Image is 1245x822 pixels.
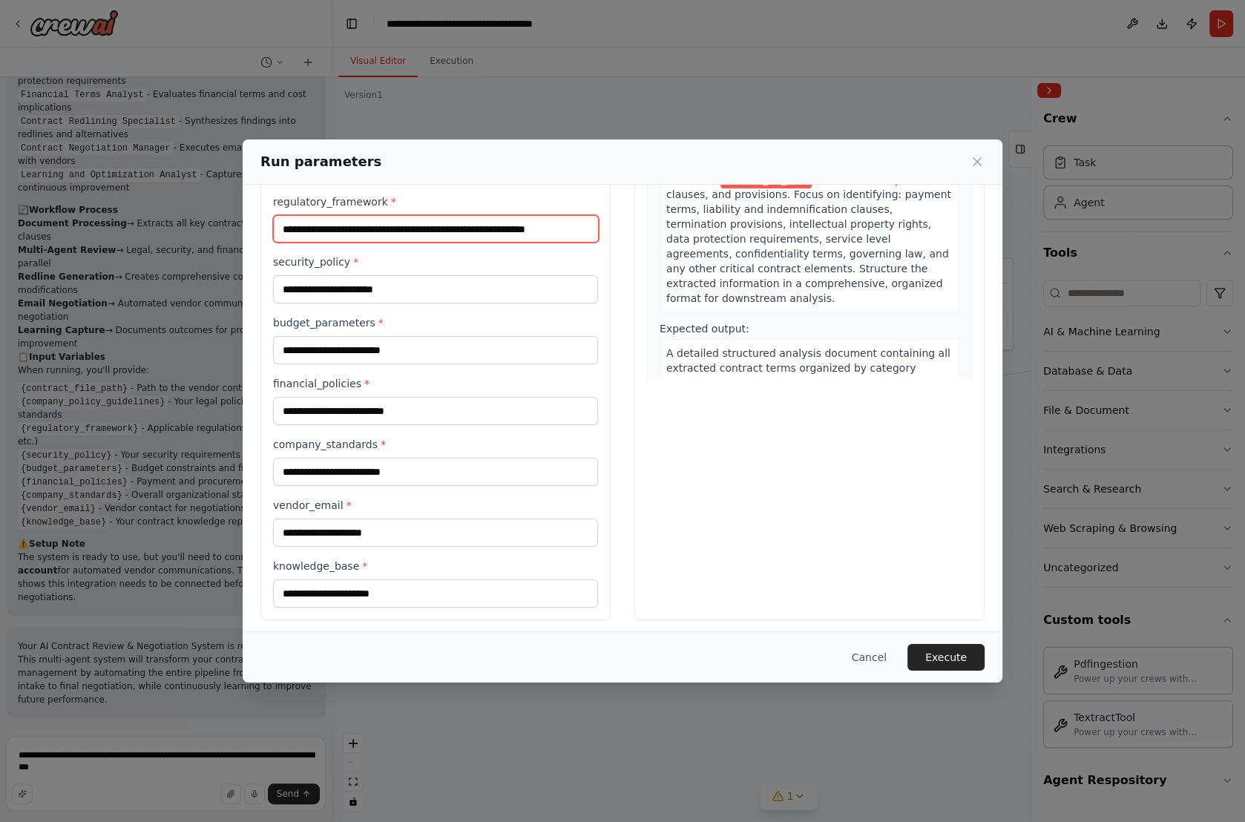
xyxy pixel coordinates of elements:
label: security_policy [273,254,598,269]
h2: Run parameters [260,151,381,172]
button: Execute [907,644,985,671]
label: financial_policies [273,376,598,391]
span: Expected output: [660,323,749,335]
label: vendor_email [273,498,598,513]
button: Cancel [840,644,899,671]
label: company_standards [273,437,598,452]
label: knowledge_base [273,559,598,573]
label: budget_parameters [273,315,598,330]
span: A detailed structured analysis document containing all extracted contract terms organized by cate... [666,347,950,418]
label: regulatory_framework [273,194,598,209]
span: to extract all key terms, clauses, and provisions. Focus on identifying: payment terms, liability... [666,174,951,304]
